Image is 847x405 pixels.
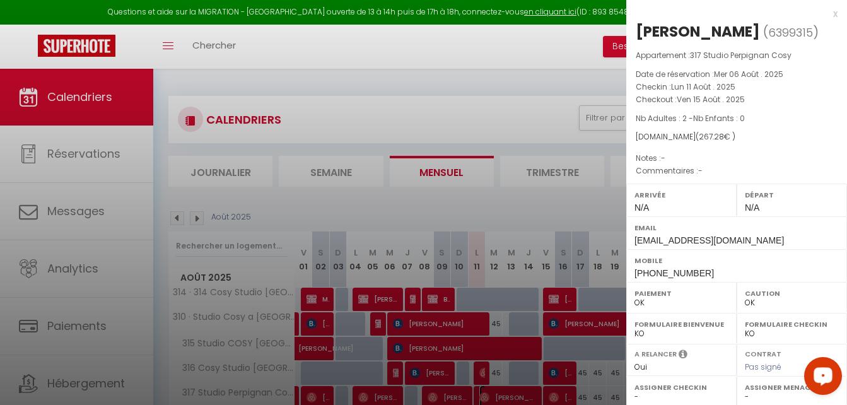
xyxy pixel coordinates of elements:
[634,221,839,234] label: Email
[693,113,745,124] span: Nb Enfants : 0
[745,318,839,331] label: Formulaire Checkin
[745,381,839,394] label: Assigner Menage
[768,25,813,40] span: 6399315
[636,152,838,165] p: Notes :
[745,202,759,213] span: N/A
[634,202,649,213] span: N/A
[763,23,819,41] span: ( )
[634,318,728,331] label: Formulaire Bienvenue
[745,189,839,201] label: Départ
[794,352,847,405] iframe: LiveChat chat widget
[745,349,781,357] label: Contrat
[636,131,838,143] div: [DOMAIN_NAME]
[696,131,735,142] span: ( € )
[634,254,839,267] label: Mobile
[636,68,838,81] p: Date de réservation :
[745,287,839,300] label: Caution
[636,113,745,124] span: Nb Adultes : 2 -
[671,81,735,92] span: Lun 11 Août . 2025
[634,268,714,278] span: [PHONE_NUMBER]
[636,81,838,93] p: Checkin :
[679,349,687,363] i: Sélectionner OUI si vous souhaiter envoyer les séquences de messages post-checkout
[636,93,838,106] p: Checkout :
[634,287,728,300] label: Paiement
[636,21,760,42] div: [PERSON_NAME]
[634,235,784,245] span: [EMAIL_ADDRESS][DOMAIN_NAME]
[690,50,792,61] span: 317 Studio Perpignan Cosy
[626,6,838,21] div: x
[699,131,724,142] span: 267.28
[636,49,838,62] p: Appartement :
[677,94,745,105] span: Ven 15 Août . 2025
[634,349,677,360] label: A relancer
[634,381,728,394] label: Assigner Checkin
[636,165,838,177] p: Commentaires :
[698,165,703,176] span: -
[634,189,728,201] label: Arrivée
[661,153,665,163] span: -
[745,361,781,372] span: Pas signé
[714,69,783,79] span: Mer 06 Août . 2025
